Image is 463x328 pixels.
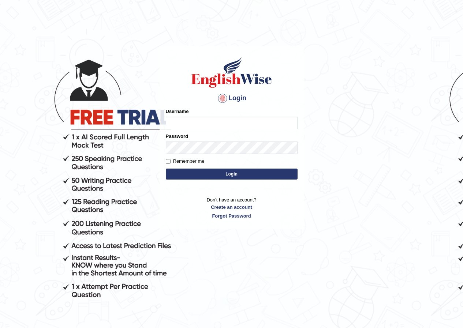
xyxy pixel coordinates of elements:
[166,169,298,180] button: Login
[166,212,298,219] a: Forgot Password
[190,56,273,89] img: Logo of English Wise sign in for intelligent practice with AI
[166,196,298,219] p: Don't have an account?
[166,204,298,211] a: Create an account
[166,158,205,165] label: Remember me
[166,159,171,164] input: Remember me
[166,93,298,104] h4: Login
[166,108,189,115] label: Username
[166,133,188,140] label: Password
